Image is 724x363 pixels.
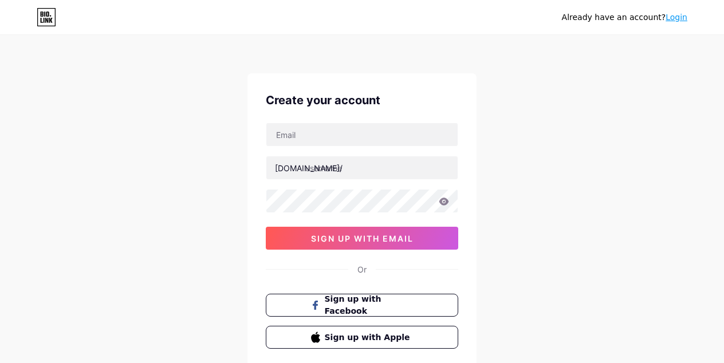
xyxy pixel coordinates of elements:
span: Sign up with Facebook [325,293,414,317]
span: Sign up with Apple [325,332,414,344]
div: [DOMAIN_NAME]/ [275,162,343,174]
button: Sign up with Apple [266,326,458,349]
span: sign up with email [311,234,414,243]
button: sign up with email [266,227,458,250]
a: Login [666,13,687,22]
div: Already have an account? [562,11,687,23]
input: username [266,156,458,179]
div: Create your account [266,92,458,109]
div: Or [357,263,367,275]
button: Sign up with Facebook [266,294,458,317]
input: Email [266,123,458,146]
